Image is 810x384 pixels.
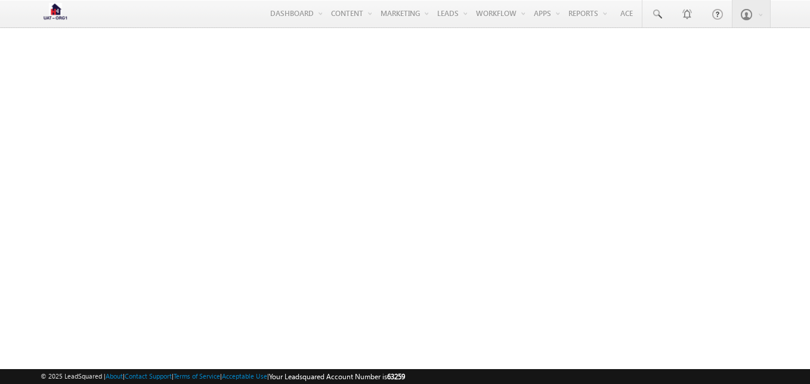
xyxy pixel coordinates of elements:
a: Contact Support [125,372,172,380]
a: Acceptable Use [222,372,267,380]
a: About [106,372,123,380]
span: © 2025 LeadSquared | | | | | [41,371,405,382]
a: Terms of Service [174,372,220,380]
span: 63259 [387,372,405,381]
span: Your Leadsquared Account Number is [269,372,405,381]
img: Custom Logo [41,3,70,24]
